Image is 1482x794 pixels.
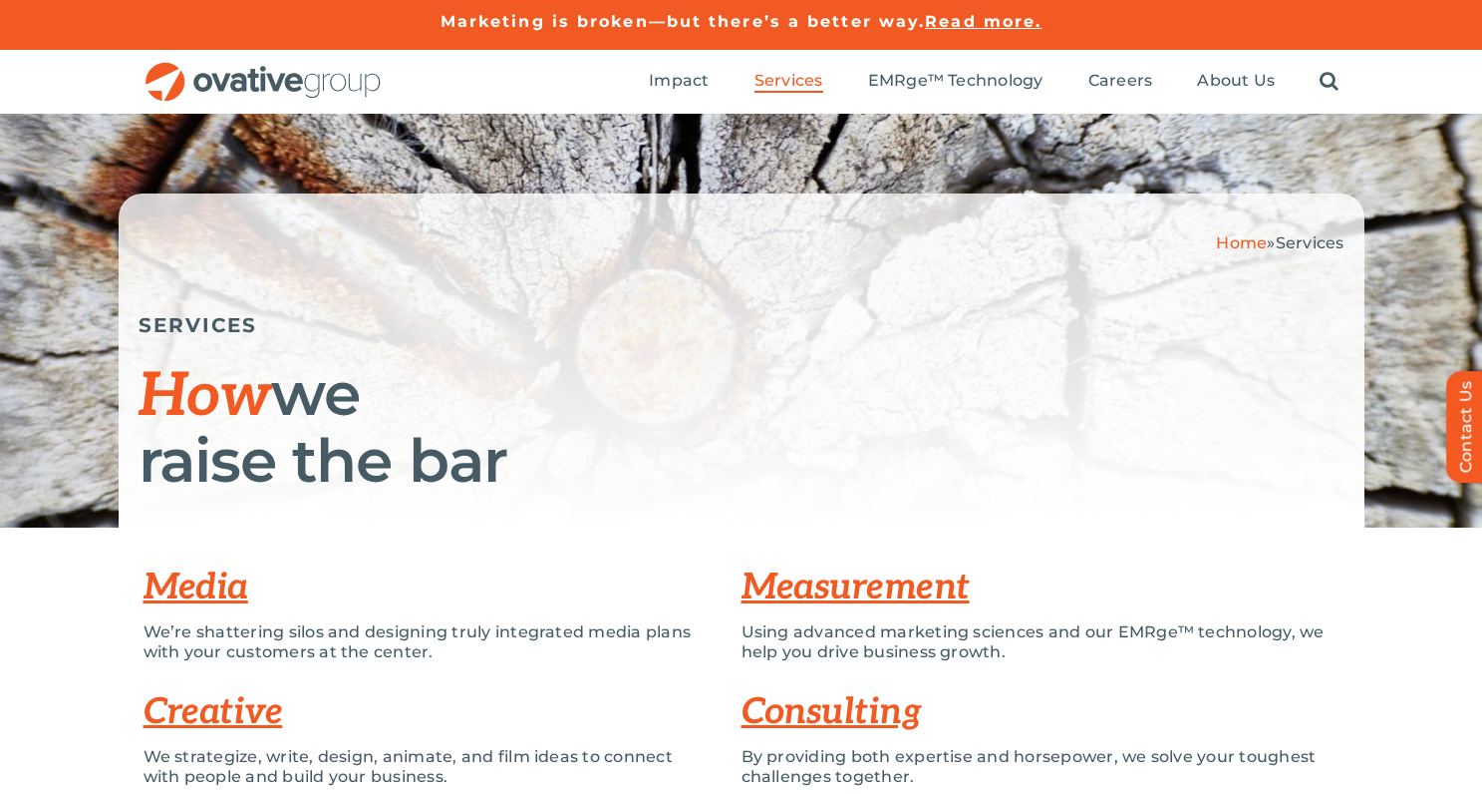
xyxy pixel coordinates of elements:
a: Impact [649,71,709,93]
a: Media [144,566,248,609]
a: Consulting [741,690,922,734]
a: Services [754,71,823,93]
a: Marketing is broken—but there’s a better way. [441,12,926,31]
span: Careers [1088,71,1153,91]
a: EMRge™ Technology [868,71,1043,93]
span: How [139,361,271,433]
span: Services [1276,233,1344,252]
a: Careers [1088,71,1153,93]
a: Creative [144,690,283,734]
p: We’re shattering silos and designing truly integrated media plans with your customers at the center. [144,622,712,662]
a: Search [1320,71,1338,93]
a: Read more. [925,12,1041,31]
p: We strategize, write, design, animate, and film ideas to connect with people and build your busin... [144,747,712,787]
p: By providing both expertise and horsepower, we solve your toughest challenges together. [741,747,1339,787]
span: Services [754,71,823,91]
span: » [1216,233,1343,252]
h5: SERVICES [139,313,1344,337]
p: Using advanced marketing sciences and our EMRge™ technology, we help you drive business growth. [741,622,1339,662]
a: About Us [1197,71,1275,93]
a: Home [1216,233,1267,252]
h1: we raise the bar [139,362,1344,493]
a: Measurement [741,566,970,609]
a: OG_Full_horizontal_RGB [144,60,383,79]
nav: Menu [649,50,1338,114]
span: About Us [1197,71,1275,91]
span: EMRge™ Technology [868,71,1043,91]
span: Impact [649,71,709,91]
